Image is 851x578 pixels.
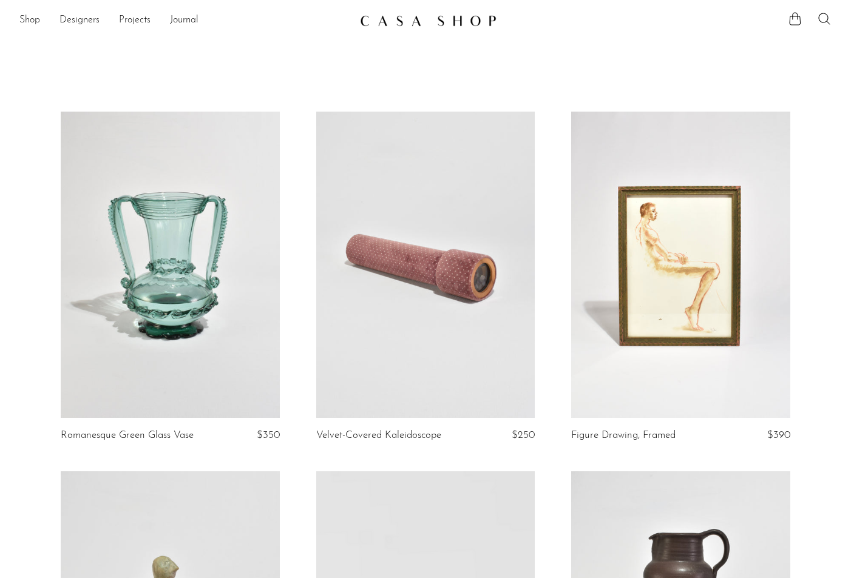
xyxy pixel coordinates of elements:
a: Designers [59,13,100,29]
span: $350 [257,430,280,440]
a: Projects [119,13,151,29]
ul: NEW HEADER MENU [19,10,350,31]
a: Journal [170,13,198,29]
a: Figure Drawing, Framed [571,430,676,441]
span: $250 [512,430,535,440]
span: $390 [767,430,790,440]
nav: Desktop navigation [19,10,350,31]
a: Shop [19,13,40,29]
a: Romanesque Green Glass Vase [61,430,194,441]
a: Velvet-Covered Kaleidoscope [316,430,441,441]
